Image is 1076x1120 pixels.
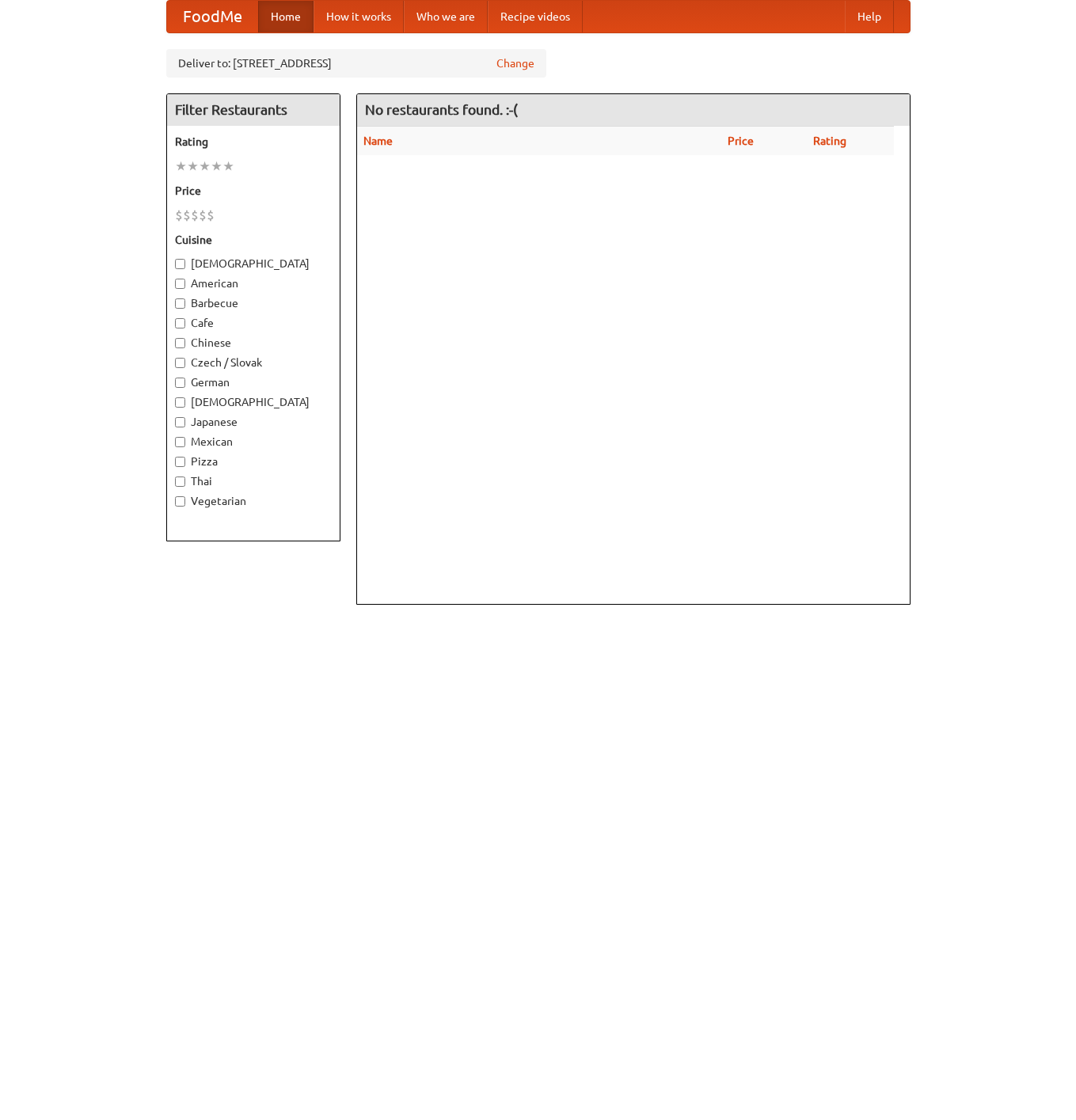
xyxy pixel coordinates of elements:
[175,295,332,311] label: Barbecue
[175,417,185,427] input: Japanese
[167,94,340,126] h4: Filter Restaurants
[314,1,404,32] a: How it works
[175,207,183,224] li: $
[183,207,191,224] li: $
[167,1,258,32] a: FoodMe
[175,374,332,390] label: German
[175,473,332,489] label: Thai
[199,158,211,175] li: ★
[175,232,332,248] h5: Cuisine
[175,256,332,271] label: [DEMOGRAPHIC_DATA]
[488,1,583,32] a: Recipe videos
[211,158,222,175] li: ★
[222,158,234,175] li: ★
[175,397,185,408] input: [DEMOGRAPHIC_DATA]
[813,135,846,147] a: Rating
[404,1,488,32] a: Who we are
[175,158,187,175] li: ★
[175,355,332,370] label: Czech / Slovak
[175,434,332,450] label: Mexican
[175,437,185,447] input: Mexican
[187,158,199,175] li: ★
[199,207,207,224] li: $
[175,275,332,291] label: American
[175,318,185,328] input: Cafe
[363,135,393,147] a: Name
[175,496,185,507] input: Vegetarian
[175,134,332,150] h5: Rating
[207,207,215,224] li: $
[175,259,185,269] input: [DEMOGRAPHIC_DATA]
[728,135,754,147] a: Price
[175,457,185,467] input: Pizza
[166,49,546,78] div: Deliver to: [STREET_ADDRESS]
[175,476,185,487] input: Thai
[175,394,332,410] label: [DEMOGRAPHIC_DATA]
[175,335,332,351] label: Chinese
[496,55,534,71] a: Change
[258,1,314,32] a: Home
[175,378,185,388] input: German
[175,493,332,509] label: Vegetarian
[175,454,332,469] label: Pizza
[175,315,332,331] label: Cafe
[175,338,185,348] input: Chinese
[175,414,332,430] label: Japanese
[175,183,332,199] h5: Price
[175,279,185,289] input: American
[175,358,185,368] input: Czech / Slovak
[845,1,894,32] a: Help
[175,298,185,309] input: Barbecue
[365,102,518,117] ng-pluralize: No restaurants found. :-(
[191,207,199,224] li: $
